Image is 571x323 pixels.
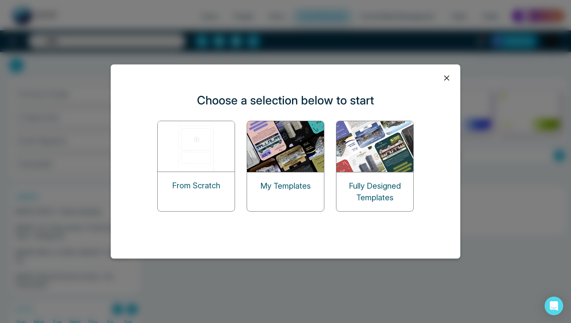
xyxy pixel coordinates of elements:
[172,180,220,191] p: From Scratch
[197,92,374,109] p: Choose a selection below to start
[545,297,563,315] div: Open Intercom Messenger
[336,121,414,172] img: designed-templates.png
[158,121,235,172] img: start-from-scratch.png
[260,180,311,192] p: My Templates
[336,180,413,203] p: Fully Designed Templates
[247,121,325,172] img: my-templates.png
